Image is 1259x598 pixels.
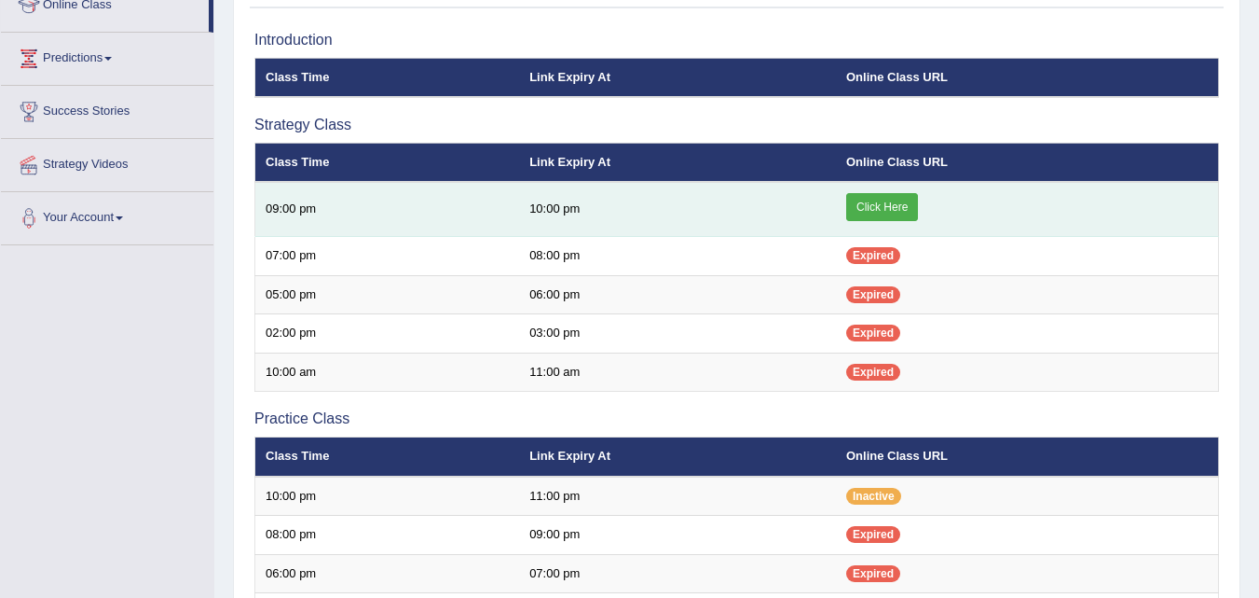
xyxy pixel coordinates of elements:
h3: Strategy Class [254,117,1219,133]
td: 10:00 am [255,353,520,392]
td: 09:00 pm [519,516,836,555]
td: 07:00 pm [519,554,836,593]
td: 10:00 pm [519,182,836,237]
th: Online Class URL [836,58,1219,97]
td: 06:00 pm [255,554,520,593]
th: Link Expiry At [519,438,836,477]
th: Class Time [255,438,520,477]
span: Expired [846,364,900,381]
th: Class Time [255,58,520,97]
h3: Introduction [254,32,1219,49]
a: Success Stories [1,86,213,132]
td: 11:00 pm [519,477,836,516]
td: 06:00 pm [519,275,836,314]
th: Online Class URL [836,438,1219,477]
td: 03:00 pm [519,314,836,354]
a: Predictions [1,33,213,79]
span: Expired [846,526,900,543]
th: Link Expiry At [519,143,836,182]
span: Expired [846,325,900,341]
td: 10:00 pm [255,477,520,516]
td: 09:00 pm [255,182,520,237]
span: Expired [846,286,900,303]
td: 05:00 pm [255,275,520,314]
span: Inactive [846,488,901,505]
td: 11:00 am [519,353,836,392]
a: Strategy Videos [1,139,213,186]
a: Your Account [1,192,213,239]
th: Class Time [255,143,520,182]
td: 02:00 pm [255,314,520,354]
span: Expired [846,565,900,582]
span: Expired [846,247,900,264]
h3: Practice Class [254,410,1219,427]
td: 08:00 pm [255,516,520,555]
td: 07:00 pm [255,237,520,276]
td: 08:00 pm [519,237,836,276]
th: Link Expiry At [519,58,836,97]
th: Online Class URL [836,143,1219,182]
a: Click Here [846,193,918,221]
